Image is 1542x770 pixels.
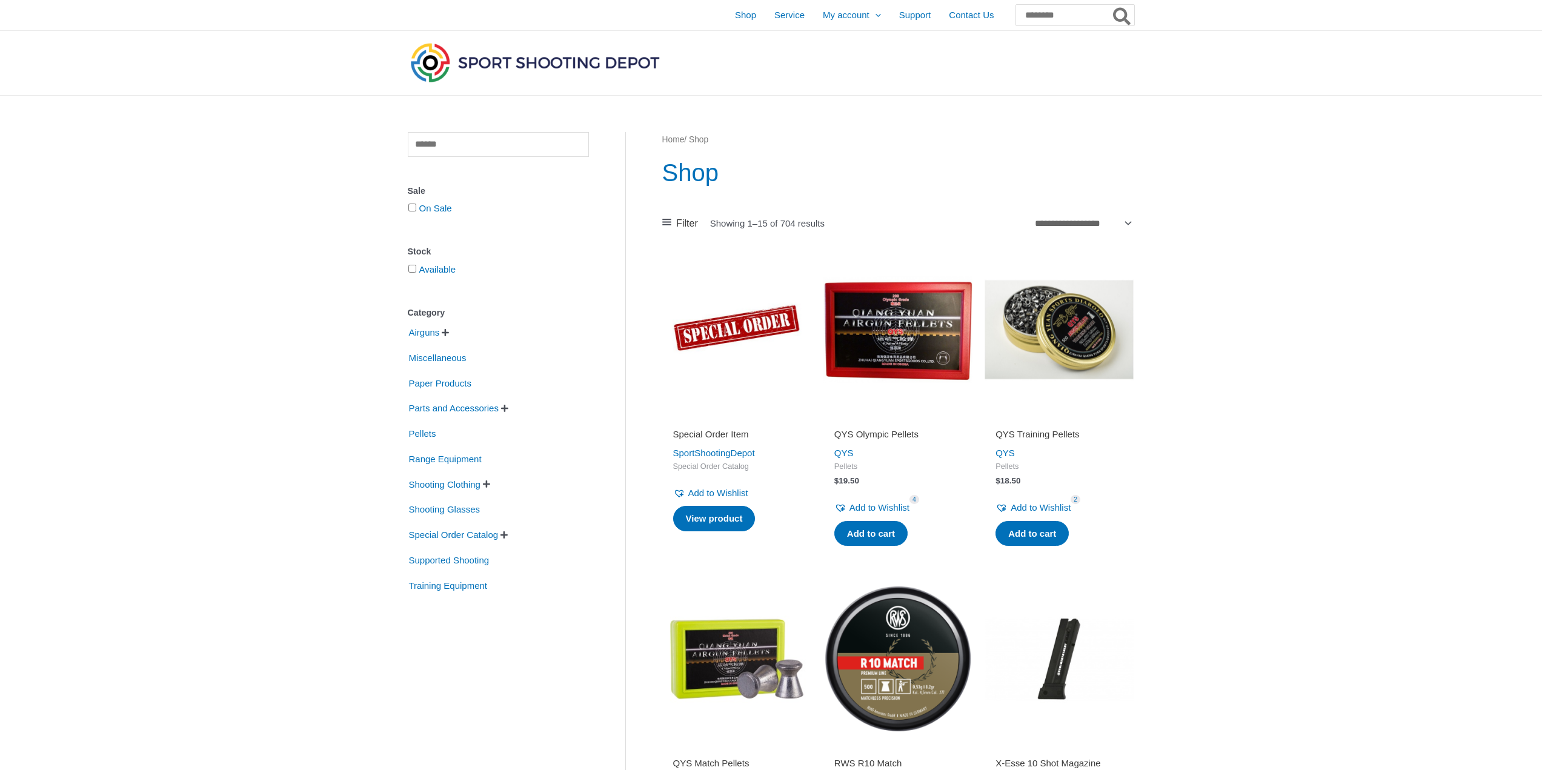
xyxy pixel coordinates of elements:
[909,495,919,504] span: 4
[849,502,909,513] span: Add to Wishlist
[483,480,490,488] span: 
[995,476,1000,485] span: $
[834,740,962,755] iframe: Customer reviews powered by Trustpilot
[673,506,756,531] a: Read more about “Special Order Item”
[408,525,500,545] span: Special Order Catalog
[408,373,473,394] span: Paper Products
[834,476,839,485] span: $
[662,135,685,144] a: Home
[834,411,962,426] iframe: Customer reviews powered by Trustpilot
[662,132,1134,148] nav: Breadcrumb
[995,740,1123,755] iframe: Customer reviews powered by Trustpilot
[408,243,589,261] div: Stock
[408,265,416,273] input: Available
[408,550,491,571] span: Supported Shooting
[442,328,449,337] span: 
[834,462,962,472] span: Pellets
[408,398,500,419] span: Parts and Accessories
[688,488,748,498] span: Add to Wishlist
[834,499,909,516] a: Add to Wishlist
[408,428,437,438] a: Pellets
[408,40,662,85] img: Sport Shooting Depot
[408,576,489,596] span: Training Equipment
[408,449,483,470] span: Range Equipment
[995,428,1123,440] h2: QYS Training Pellets
[408,327,441,337] a: Airguns
[995,521,1069,546] a: Add to cart: “QYS Training Pellets”
[673,428,800,440] h2: Special Order Item
[408,377,473,387] a: Paper Products
[408,304,589,322] div: Category
[1011,502,1071,513] span: Add to Wishlist
[408,352,468,362] a: Miscellaneous
[673,428,800,445] a: Special Order Item
[834,448,854,458] a: QYS
[408,503,482,514] a: Shooting Glasses
[834,428,962,440] h2: QYS Olympic Pellets
[995,499,1071,516] a: Add to Wishlist
[834,757,962,769] h2: RWS R10 Match
[995,757,1123,769] h2: X-Esse 10 Shot Magazine
[408,453,483,463] a: Range Equipment
[408,554,491,565] a: Supported Shooting
[662,584,811,733] img: QYS Match Pellets
[1071,495,1080,504] span: 2
[419,264,456,274] a: Available
[985,584,1134,733] img: X-Esse 10 Shot Magazine
[408,402,500,413] a: Parts and Accessories
[500,531,508,539] span: 
[419,203,452,213] a: On Sale
[1031,214,1134,232] select: Shop order
[673,757,800,769] h2: QYS Match Pellets
[408,322,441,343] span: Airguns
[985,255,1134,404] img: QYS Training Pellets
[408,579,489,589] a: Training Equipment
[408,423,437,444] span: Pellets
[673,740,800,755] iframe: Customer reviews powered by Trustpilot
[673,448,755,458] a: SportShootingDepot
[673,411,800,426] iframe: Customer reviews powered by Trustpilot
[676,214,698,233] span: Filter
[662,214,698,233] a: Filter
[823,255,972,404] img: QYS Olympic Pellets
[1111,5,1134,25] button: Search
[408,204,416,211] input: On Sale
[408,499,482,520] span: Shooting Glasses
[408,529,500,539] a: Special Order Catalog
[662,156,1134,190] h1: Shop
[995,411,1123,426] iframe: Customer reviews powered by Trustpilot
[995,428,1123,445] a: QYS Training Pellets
[834,428,962,445] a: QYS Olympic Pellets
[673,462,800,472] span: Special Order Catalog
[501,404,508,413] span: 
[408,348,468,368] span: Miscellaneous
[662,255,811,404] img: Special Order Item
[408,474,482,495] span: Shooting Clothing
[995,462,1123,472] span: Pellets
[408,478,482,488] a: Shooting Clothing
[834,521,908,546] a: Add to cart: “QYS Olympic Pellets”
[408,182,589,200] div: Sale
[673,485,748,502] a: Add to Wishlist
[834,476,859,485] bdi: 19.50
[823,584,972,733] img: RWS R10 Match
[995,476,1020,485] bdi: 18.50
[710,219,825,228] p: Showing 1–15 of 704 results
[995,448,1015,458] a: QYS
